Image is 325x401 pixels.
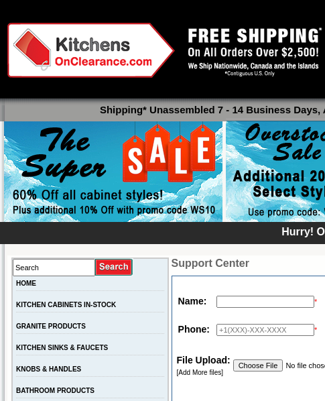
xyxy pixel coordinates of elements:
[16,387,94,394] a: BATHROOM PRODUCTS
[16,301,116,308] a: KITCHEN CABINETS IN-STOCK
[178,324,210,335] strong: Phone:
[16,344,108,351] a: KITCHEN SINKS & FAUCETS
[16,323,86,330] a: GRANITE PRODUCTS
[178,296,207,306] strong: Name:
[16,280,36,287] a: HOME
[95,258,133,276] input: Submit
[177,355,231,365] strong: File Upload:
[16,365,81,373] a: KNOBS & HANDLES
[7,23,175,78] img: Kitchens on Clearance Logo
[216,324,314,336] input: +1(XXX)-XXX-XXXX
[177,369,223,376] a: [Add More files]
